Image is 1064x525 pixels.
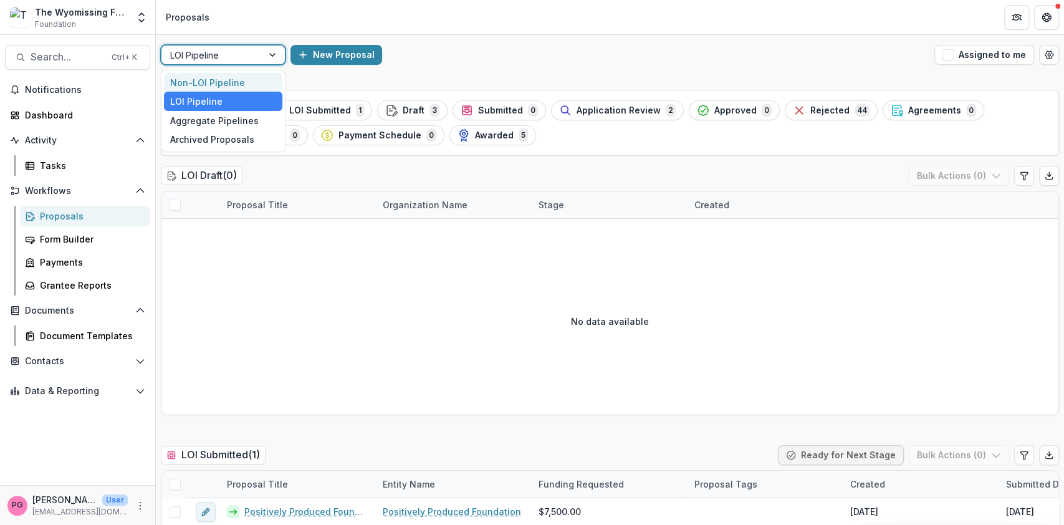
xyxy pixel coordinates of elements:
[1006,505,1034,518] div: [DATE]
[843,478,893,491] div: Created
[403,105,424,116] span: Draft
[196,502,216,522] button: edit
[687,191,843,218] div: Created
[219,191,375,218] div: Proposal Title
[429,104,439,117] span: 3
[5,80,150,100] button: Notifications
[1039,166,1059,186] button: Export table data
[531,191,687,218] div: Stage
[40,329,140,342] div: Document Templates
[539,505,581,518] span: $7,500.00
[1014,445,1034,465] button: Edit table settings
[25,386,130,397] span: Data & Reporting
[264,100,372,120] button: LOI Submitted1
[35,19,76,30] span: Foundation
[687,478,765,491] div: Proposal Tags
[20,229,150,249] a: Form Builder
[1004,5,1029,30] button: Partners
[20,325,150,346] a: Document Templates
[577,105,661,116] span: Application Review
[909,445,1009,465] button: Bulk Actions (0)
[519,128,528,142] span: 5
[12,501,23,509] div: Pat Giles
[25,135,130,146] span: Activity
[687,198,737,211] div: Created
[810,105,850,116] span: Rejected
[5,45,150,70] button: Search...
[375,198,475,211] div: Organization Name
[20,252,150,272] a: Payments
[855,104,870,117] span: 44
[40,233,140,246] div: Form Builder
[10,7,30,27] img: The Wyomissing Foundation
[475,130,514,141] span: Awarded
[689,100,780,120] button: Approved0
[25,108,140,122] div: Dashboard
[909,166,1009,186] button: Bulk Actions (0)
[531,471,687,498] div: Funding Requested
[383,505,521,518] a: Positively Produced Foundation
[571,315,649,328] p: No data available
[1014,166,1034,186] button: Edit table settings
[31,51,104,63] span: Search...
[25,356,130,367] span: Contacts
[32,493,97,506] p: [PERSON_NAME]
[551,100,684,120] button: Application Review2
[843,471,999,498] div: Created
[850,505,878,518] div: [DATE]
[133,5,150,30] button: Open entity switcher
[908,105,961,116] span: Agreements
[5,105,150,125] a: Dashboard
[5,301,150,320] button: Open Documents
[356,104,364,117] span: 1
[966,104,976,117] span: 0
[25,85,145,95] span: Notifications
[133,498,148,513] button: More
[375,191,531,218] div: Organization Name
[338,130,421,141] span: Payment Schedule
[290,45,382,65] button: New Proposal
[161,166,242,185] h2: LOI Draft ( 0 )
[377,100,448,120] button: Draft3
[25,306,130,316] span: Documents
[778,445,904,465] button: Ready for Next Stage
[687,471,843,498] div: Proposal Tags
[426,128,436,142] span: 0
[102,494,128,506] p: User
[164,92,282,111] div: LOI Pipeline
[666,104,676,117] span: 2
[32,506,128,518] p: [EMAIL_ADDRESS][DOMAIN_NAME]
[290,128,300,142] span: 0
[20,155,150,176] a: Tasks
[164,73,282,92] div: Non-LOI Pipeline
[219,471,375,498] div: Proposal Title
[375,471,531,498] div: Entity Name
[453,100,546,120] button: Submitted0
[5,351,150,371] button: Open Contacts
[478,105,523,116] span: Submitted
[762,104,772,117] span: 0
[35,6,128,19] div: The Wyomissing Foundation
[1039,45,1059,65] button: Open table manager
[531,478,631,491] div: Funding Requested
[40,159,140,172] div: Tasks
[161,8,214,26] nav: breadcrumb
[219,198,295,211] div: Proposal Title
[289,105,351,116] span: LOI Submitted
[531,198,572,211] div: Stage
[40,210,140,223] div: Proposals
[449,125,536,145] button: Awarded5
[1034,5,1059,30] button: Get Help
[20,275,150,296] a: Grantee Reports
[244,505,368,518] a: Positively Produced Foundation - 2025 - Letter of Intent
[714,105,757,116] span: Approved
[5,130,150,150] button: Open Activity
[40,279,140,292] div: Grantee Reports
[164,130,282,150] div: Archived Proposals
[20,206,150,226] a: Proposals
